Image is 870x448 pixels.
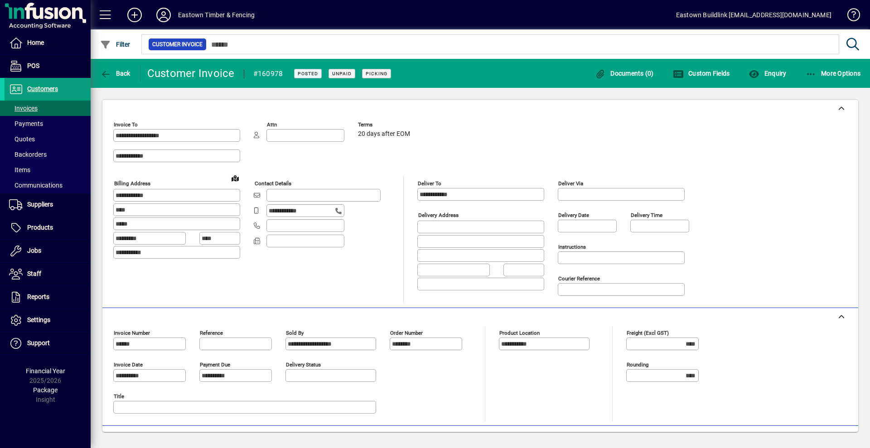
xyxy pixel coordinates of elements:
span: Custom Fields [673,70,730,77]
span: Staff [27,270,41,277]
span: Documents (0) [595,70,654,77]
mat-label: Deliver To [418,180,441,187]
mat-label: Rounding [627,361,648,368]
mat-label: Invoice date [114,361,143,368]
span: Settings [27,316,50,323]
button: Custom Fields [671,65,732,82]
span: Quotes [9,135,35,143]
mat-label: Attn [267,121,277,128]
button: Filter [98,36,133,53]
a: POS [5,55,91,77]
button: Profile [149,7,178,23]
span: Communications [9,182,63,189]
button: More Options [803,65,863,82]
span: Items [9,166,30,173]
span: Products [27,224,53,231]
span: Back [100,70,130,77]
span: Financial Year [26,367,65,375]
span: Enquiry [749,70,786,77]
a: Payments [5,116,91,131]
mat-label: Invoice To [114,121,138,128]
div: Customer Invoice [147,66,235,81]
div: Eastown Timber & Fencing [178,8,255,22]
span: Payments [9,120,43,127]
mat-label: Sold by [286,330,304,336]
span: Home [27,39,44,46]
mat-label: Freight (excl GST) [627,330,669,336]
mat-label: Delivery date [558,212,589,218]
mat-label: Instructions [558,244,586,250]
mat-label: Delivery status [286,361,321,368]
span: Support [27,339,50,347]
mat-label: Title [114,393,124,400]
a: Reports [5,286,91,308]
mat-label: Courier Reference [558,275,600,282]
span: Filter [100,41,130,48]
a: Support [5,332,91,355]
button: Enquiry [746,65,788,82]
span: 20 days after EOM [358,130,410,138]
button: Add [120,7,149,23]
span: Unpaid [332,71,352,77]
button: Documents (0) [593,65,656,82]
mat-label: Invoice number [114,330,150,336]
a: Communications [5,178,91,193]
span: Jobs [27,247,41,254]
button: Back [98,65,133,82]
a: Products [5,217,91,239]
a: Items [5,162,91,178]
a: Suppliers [5,193,91,216]
a: Invoices [5,101,91,116]
span: More Options [806,70,861,77]
mat-label: Product location [499,330,540,336]
mat-label: Delivery time [631,212,662,218]
span: Posted [298,71,318,77]
mat-label: Payment due [200,361,230,368]
a: Home [5,32,91,54]
span: Picking [366,71,387,77]
mat-label: Reference [200,330,223,336]
mat-label: Deliver via [558,180,583,187]
span: Customer Invoice [152,40,203,49]
a: Jobs [5,240,91,262]
span: Invoices [9,105,38,112]
a: Quotes [5,131,91,147]
a: Settings [5,309,91,332]
a: Knowledge Base [841,2,859,31]
span: Reports [27,293,49,300]
div: Eastown Buildlink [EMAIL_ADDRESS][DOMAIN_NAME] [676,8,831,22]
a: Backorders [5,147,91,162]
mat-label: Order number [390,330,423,336]
app-page-header-button: Back [91,65,140,82]
a: View on map [228,171,242,185]
span: Backorders [9,151,47,158]
span: Suppliers [27,201,53,208]
span: Terms [358,122,412,128]
span: POS [27,62,39,69]
a: Staff [5,263,91,285]
span: Customers [27,85,58,92]
div: #160978 [253,67,283,81]
span: Package [33,386,58,394]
